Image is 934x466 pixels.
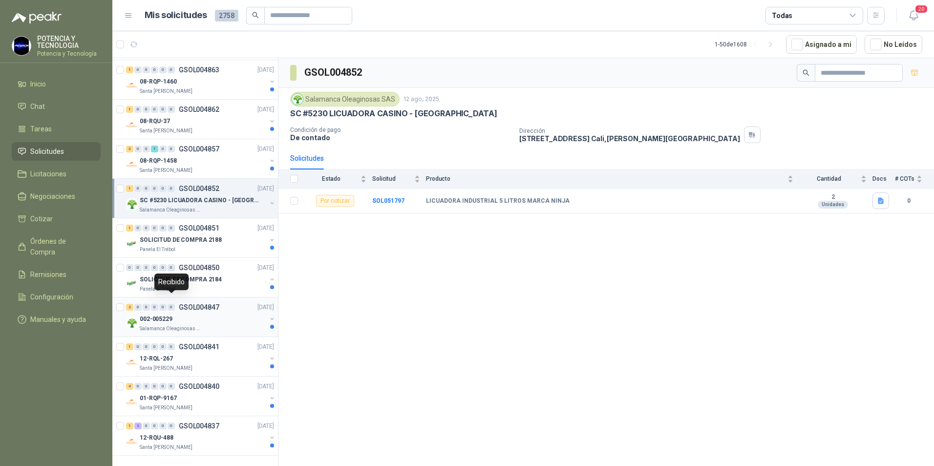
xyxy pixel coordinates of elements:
div: 4 [126,383,133,390]
p: GSOL004862 [179,106,219,113]
div: 0 [143,383,150,390]
b: LICUADORA INDUSTRIAL 5 LITROS MARCA NINJA [426,197,570,205]
p: 08-RQP-1458 [140,156,177,166]
p: Panela El Trébol [140,246,175,254]
div: 0 [151,106,158,113]
span: # COTs [895,175,914,182]
th: Docs [872,169,895,189]
div: 0 [168,423,175,429]
p: [STREET_ADDRESS] Cali , [PERSON_NAME][GEOGRAPHIC_DATA] [519,134,740,143]
div: 0 [143,106,150,113]
p: Santa [PERSON_NAME] [140,404,192,412]
span: Solicitudes [30,146,64,157]
p: Santa [PERSON_NAME] [140,444,192,451]
p: [DATE] [257,342,274,352]
div: Salamanca Oleaginosas SAS [290,92,400,106]
div: Unidades [818,201,848,209]
a: 2 0 0 0 0 0 GSOL004847[DATE] Company Logo002-005229Salamanca Oleaginosas SAS [126,301,276,333]
p: [DATE] [257,382,274,391]
div: 0 [126,264,133,271]
p: GSOL004841 [179,343,219,350]
a: 0 0 0 0 0 0 GSOL004850[DATE] Company LogoSOLICITUD DE COMPRA 2184Panela El Trébol [126,262,276,293]
p: SOLICITUD DE COMPRA 2184 [140,275,222,284]
span: Solicitud [372,175,412,182]
th: Producto [426,169,799,189]
a: 3 0 0 1 0 0 GSOL004857[DATE] Company Logo08-RQP-1458Santa [PERSON_NAME] [126,143,276,174]
div: 1 [126,225,133,232]
a: Remisiones [12,265,101,284]
p: 002-005229 [140,315,172,324]
p: [DATE] [257,303,274,312]
img: Company Logo [126,396,138,408]
a: 1 0 0 0 0 0 GSOL004862[DATE] Company Logo08-RQU-37Santa [PERSON_NAME] [126,104,276,135]
button: No Leídos [865,35,922,54]
p: Dirección [519,127,740,134]
span: Cantidad [799,175,859,182]
div: 0 [134,383,142,390]
h3: GSOL004852 [304,65,363,80]
a: Inicio [12,75,101,93]
p: [DATE] [257,184,274,193]
div: 1 - 50 de 1608 [715,37,778,52]
p: [DATE] [257,224,274,233]
div: 0 [151,343,158,350]
div: 0 [134,66,142,73]
p: GSOL004851 [179,225,219,232]
div: 0 [168,106,175,113]
div: 0 [134,264,142,271]
div: Recibido [154,274,189,290]
div: 0 [168,66,175,73]
div: 1 [126,66,133,73]
div: 0 [143,423,150,429]
button: 20 [905,7,922,24]
a: 1 0 0 0 0 0 GSOL004852[DATE] Company LogoSC #5230 LICUADORA CASINO - [GEOGRAPHIC_DATA]Salamanca O... [126,183,276,214]
p: 01-RQP-9167 [140,394,177,403]
img: Company Logo [126,159,138,170]
span: Inicio [30,79,46,89]
div: 0 [159,146,167,152]
p: Panela El Trébol [140,285,175,293]
p: Santa [PERSON_NAME] [140,167,192,174]
th: Solicitud [372,169,426,189]
p: SC #5230 LICUADORA CASINO - [GEOGRAPHIC_DATA] [140,196,261,205]
div: 0 [168,343,175,350]
div: 0 [143,343,150,350]
a: Negociaciones [12,187,101,206]
div: 0 [143,264,150,271]
p: Potencia y Tecnología [37,51,101,57]
div: 0 [159,185,167,192]
div: 0 [168,264,175,271]
div: 0 [151,66,158,73]
div: 0 [168,225,175,232]
p: De contado [290,133,511,142]
span: Negociaciones [30,191,75,202]
div: 0 [151,423,158,429]
div: 0 [168,304,175,311]
span: Remisiones [30,269,66,280]
button: Asignado a mi [786,35,857,54]
div: 0 [134,185,142,192]
span: Tareas [30,124,52,134]
a: 1 2 0 0 0 0 GSOL004837[DATE] Company Logo12-RQU-488Santa [PERSON_NAME] [126,420,276,451]
div: 0 [159,304,167,311]
p: 08-RQU-37 [140,117,170,126]
p: GSOL004837 [179,423,219,429]
p: Salamanca Oleaginosas SAS [140,206,201,214]
div: 2 [126,304,133,311]
span: Configuración [30,292,73,302]
div: 1 [151,146,158,152]
div: 0 [168,185,175,192]
div: 1 [126,185,133,192]
a: Cotizar [12,210,101,228]
span: Estado [304,175,359,182]
div: 0 [143,304,150,311]
p: Santa [PERSON_NAME] [140,87,192,95]
b: 2 [799,193,867,201]
img: Company Logo [126,198,138,210]
div: 0 [159,225,167,232]
h1: Mis solicitudes [145,8,207,22]
a: Órdenes de Compra [12,232,101,261]
div: 2 [134,423,142,429]
a: Configuración [12,288,101,306]
span: Manuales y ayuda [30,314,86,325]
